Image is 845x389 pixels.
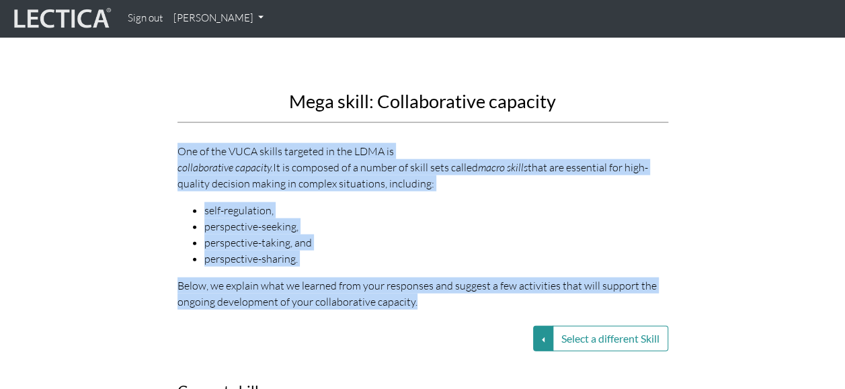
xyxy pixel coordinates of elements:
[122,5,168,32] a: Sign out
[177,159,668,191] div: It is composed of a number of skill sets called that are essential for high-quality decision maki...
[204,202,668,218] li: self-regulation,
[11,6,112,32] img: lecticalive
[478,161,528,174] em: macro skills
[168,5,269,32] a: [PERSON_NAME]
[204,218,668,234] li: perspective-seeking,
[177,143,668,191] p: One of the VUCA skills targeted in the LDMA is
[204,234,668,251] li: perspective-taking, and
[553,326,668,351] button: Select a different Skill
[177,91,668,112] h2: Mega skill: Collaborative capacity
[204,251,668,267] li: perspective-sharing.
[177,161,273,174] em: collaborative capacity.
[177,277,668,310] p: Below, we explain what we learned from your responses and suggest a few activities that will supp...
